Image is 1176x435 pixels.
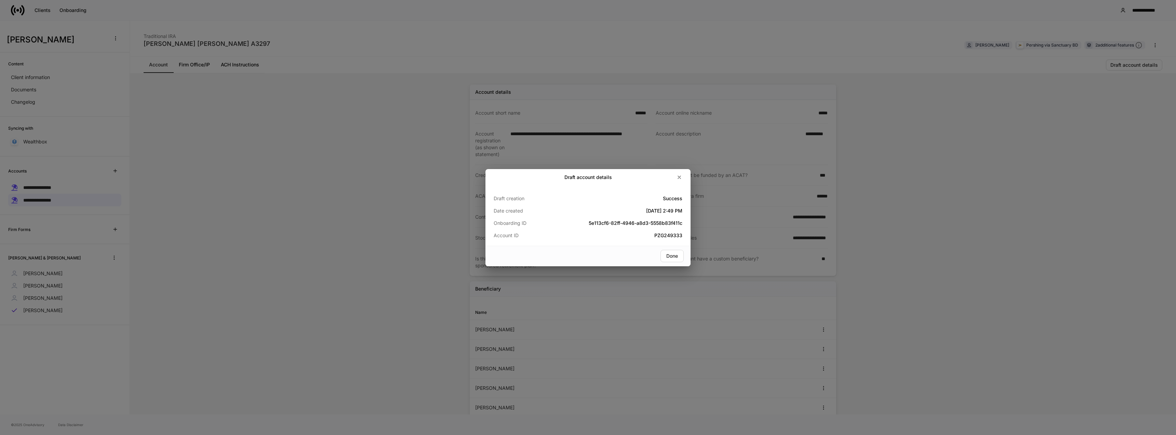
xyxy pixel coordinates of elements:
h5: Success [557,195,682,202]
p: Draft creation [494,195,557,202]
p: Account ID [494,232,557,239]
h2: Draft account details [564,174,612,181]
p: Date created [494,207,557,214]
h5: PZG249333 [557,232,682,239]
h5: 5e113cf6-82ff-4946-a8d3-5558b83f411c [557,220,682,227]
h5: [DATE] 2:49 PM [557,207,682,214]
button: Done [660,250,684,262]
p: Onboarding ID [494,220,557,227]
div: Done [666,254,678,258]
